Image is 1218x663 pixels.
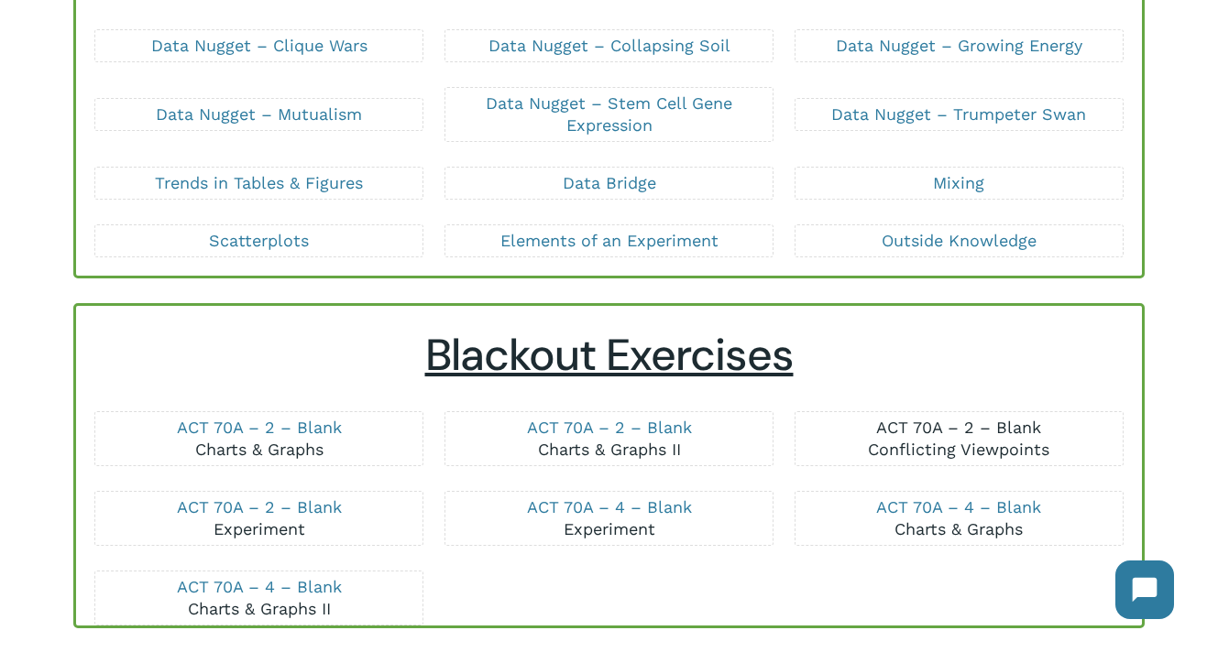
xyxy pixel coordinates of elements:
[836,36,1082,55] a: Data Nugget – Growing Energy
[445,496,773,540] p: Experiment
[177,577,342,596] a: ACT 70A – 4 – Blank
[425,326,794,384] u: Blackout Exercises
[177,497,342,516] a: ACT 70A – 2 – Blank
[527,497,692,516] a: ACT 70A – 4 – Blank
[95,496,422,540] p: Experiment
[156,104,362,124] a: Data Nugget – Mutualism
[831,104,1086,124] a: Data Nugget – Trumpeter Swan
[876,497,1041,516] a: ACT 70A – 4 – Blank
[527,418,692,437] a: ACT 70A – 2 – Blank
[563,173,656,192] a: Data Bridge
[155,173,363,192] a: Trends in Tables & Figures
[95,576,422,620] p: Charts & Graphs II
[488,36,730,55] a: Data Nugget – Collapsing Soil
[1097,542,1192,637] iframe: Chatbot
[876,418,1041,437] a: ACT 70A – 2 – Blank
[177,418,342,437] a: ACT 70A – 2 – Blank
[151,36,368,55] a: Data Nugget – Clique Wars
[445,417,773,461] p: Charts & Graphs II
[95,417,422,461] p: Charts & Graphs
[796,496,1123,540] p: Charts & Graphs
[882,231,1037,250] a: Outside Knowledge
[933,173,984,192] a: Mixing
[486,93,732,135] a: Data Nugget – Stem Cell Gene Expression
[209,231,309,250] a: Scatterplots
[500,231,719,250] a: Elements of an Experiment
[796,417,1123,461] p: Conflicting Viewpoints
